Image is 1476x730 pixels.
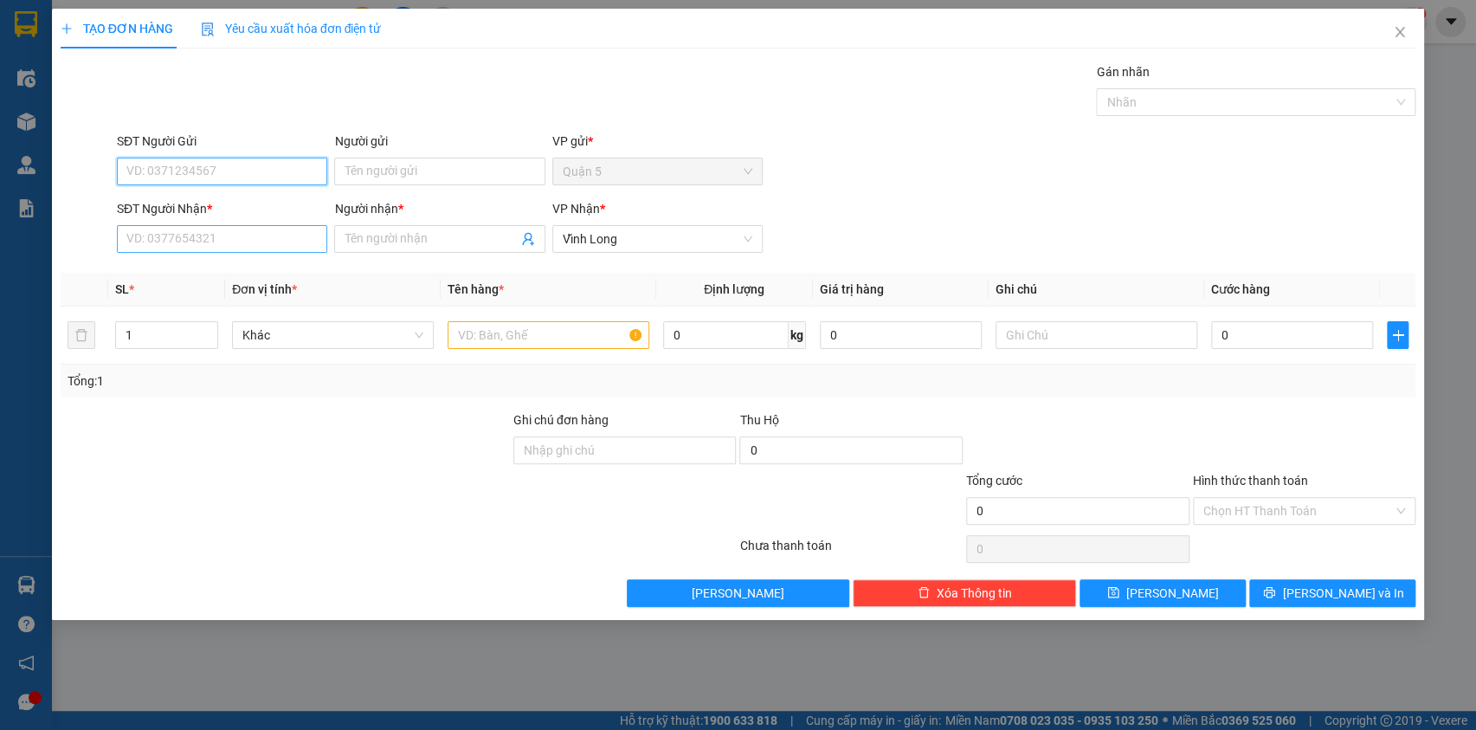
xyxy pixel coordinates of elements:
[61,22,173,36] span: TẠO ĐƠN HÀNG
[201,23,215,36] img: icon
[739,413,778,427] span: Thu Hộ
[820,321,983,349] input: 0
[448,321,649,349] input: VD: Bàn, Ghế
[1263,586,1275,600] span: printer
[1096,65,1149,79] label: Gán nhãn
[966,474,1022,488] span: Tổng cước
[937,584,1012,603] span: Xóa Thông tin
[448,282,504,296] span: Tên hàng
[563,226,752,252] span: Vĩnh Long
[789,321,806,349] span: kg
[521,232,535,246] span: user-add
[61,23,73,35] span: plus
[853,579,1076,607] button: deleteXóa Thông tin
[820,282,884,296] span: Giá trị hàng
[115,282,129,296] span: SL
[201,22,382,36] span: Yêu cầu xuất hóa đơn điện tử
[738,536,964,566] div: Chưa thanh toán
[117,199,327,218] div: SĐT Người Nhận
[334,132,545,151] div: Người gửi
[117,132,327,151] div: SĐT Người Gửi
[242,322,423,348] span: Khác
[1388,328,1408,342] span: plus
[627,579,850,607] button: [PERSON_NAME]
[704,282,764,296] span: Định lượng
[1249,579,1415,607] button: printer[PERSON_NAME] và In
[996,321,1197,349] input: Ghi Chú
[1282,584,1403,603] span: [PERSON_NAME] và In
[1080,579,1246,607] button: save[PERSON_NAME]
[1211,282,1270,296] span: Cước hàng
[563,158,752,184] span: Quận 5
[989,273,1204,307] th: Ghi chú
[552,132,763,151] div: VP gửi
[1393,25,1407,39] span: close
[513,436,737,464] input: Ghi chú đơn hàng
[918,586,930,600] span: delete
[1126,584,1219,603] span: [PERSON_NAME]
[68,371,570,391] div: Tổng: 1
[1107,586,1119,600] span: save
[692,584,784,603] span: [PERSON_NAME]
[334,199,545,218] div: Người nhận
[552,202,600,216] span: VP Nhận
[1376,9,1424,57] button: Close
[68,321,95,349] button: delete
[1387,321,1408,349] button: plus
[232,282,297,296] span: Đơn vị tính
[1193,474,1308,488] label: Hình thức thanh toán
[513,413,609,427] label: Ghi chú đơn hàng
